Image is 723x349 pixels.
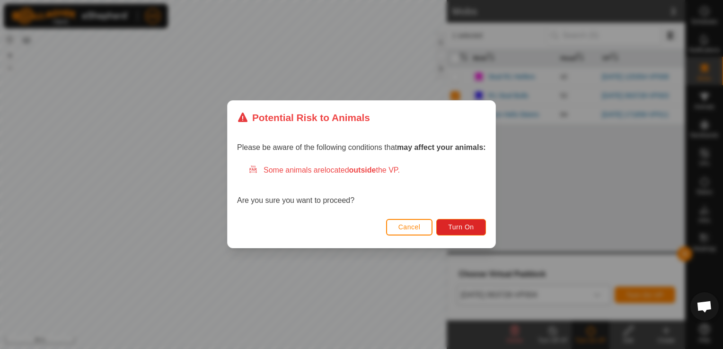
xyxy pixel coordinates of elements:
[349,166,376,174] strong: outside
[325,166,400,174] span: located the VP.
[248,165,486,176] div: Some animals are
[437,219,486,236] button: Turn On
[397,144,486,152] strong: may affect your animals:
[237,165,486,207] div: Are you sure you want to proceed?
[237,110,370,125] div: Potential Risk to Animals
[237,144,486,152] span: Please be aware of the following conditions that
[398,224,421,231] span: Cancel
[690,292,719,321] a: Open chat
[449,224,474,231] span: Turn On
[386,219,433,236] button: Cancel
